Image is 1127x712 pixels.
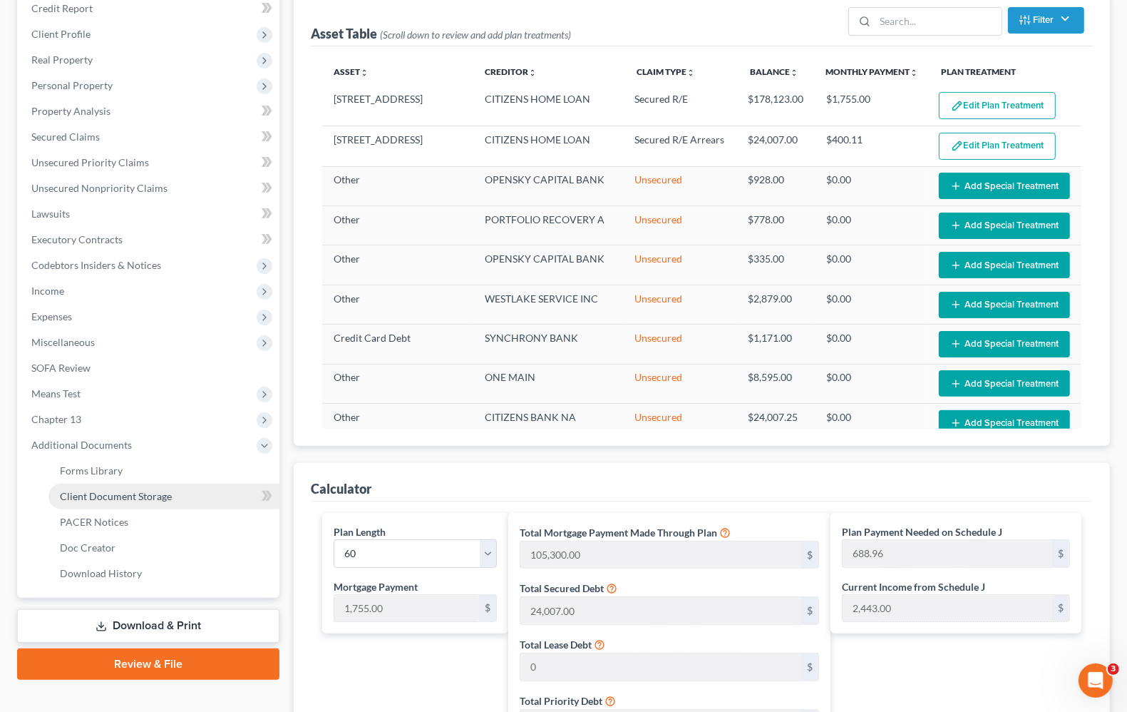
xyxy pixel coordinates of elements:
button: Filter [1008,7,1084,34]
span: 3 [1108,663,1119,675]
a: PACER Notices [48,509,279,535]
td: Other [322,404,473,443]
td: Other [322,206,473,245]
td: WESTLAKE SERVICE INC [473,285,624,324]
i: unfold_more [910,68,919,77]
td: CITIZENS HOME LOAN [473,86,624,126]
i: unfold_more [686,68,695,77]
th: Plan Treatment [930,58,1082,86]
td: CITIZENS BANK NA [473,404,624,443]
button: Add Special Treatment [939,213,1070,239]
input: 0.00 [843,540,1052,567]
div: $ [801,541,818,569]
td: Other [322,364,473,403]
a: Property Analysis [20,98,279,124]
span: Property Analysis [31,105,110,117]
button: Add Special Treatment [939,370,1070,397]
span: Means Test [31,387,81,400]
a: Doc Creator [48,535,279,561]
td: $24,007.25 [736,404,815,443]
td: $2,879.00 [736,285,815,324]
span: Doc Creator [60,541,115,554]
span: Additional Documents [31,439,132,451]
td: $778.00 [736,206,815,245]
span: Unsecured Priority Claims [31,156,149,168]
a: Unsecured Nonpriority Claims [20,176,279,201]
td: SYNCHRONY BANK [473,325,624,364]
span: Download History [60,567,142,579]
span: Unsecured Nonpriority Claims [31,182,168,194]
td: $0.00 [815,206,927,245]
a: Forms Library [48,458,279,484]
td: $0.00 [815,325,927,364]
span: Secured Claims [31,131,100,143]
td: $0.00 [815,245,927,285]
td: Unsecured [624,325,736,364]
td: $335.00 [736,245,815,285]
a: Download History [48,561,279,586]
span: Client Profile [31,28,91,40]
input: 0.00 [334,595,479,622]
a: Unsecured Priority Claims [20,150,279,176]
td: $1,171.00 [736,325,815,364]
label: Total Lease Debt [520,637,592,652]
label: Plan Payment Needed on Schedule J [842,524,1002,539]
td: [STREET_ADDRESS] [322,86,473,126]
input: 0.00 [520,653,801,681]
input: 0.00 [520,541,801,569]
td: Unsecured [624,166,736,205]
td: Secured R/E Arrears [624,126,736,166]
div: $ [1052,540,1069,567]
img: edit-pencil-c1479a1de80d8dea1e2430c2f745a3c6a07e9d7aa2eeffe225670001d78357a8.svg [951,100,963,112]
td: Other [322,166,473,205]
a: Download & Print [17,609,279,643]
i: unfold_more [790,68,798,77]
button: Add Special Treatment [939,410,1070,437]
div: $ [801,653,818,681]
span: Client Document Storage [60,490,172,502]
span: Credit Report [31,2,93,14]
td: ONE MAIN [473,364,624,403]
label: Mortgage Payment [334,579,418,594]
div: $ [479,595,496,622]
td: OPENSKY CAPITAL BANK [473,166,624,205]
div: $ [1052,595,1069,622]
label: Total Secured Debt [520,581,604,596]
td: $0.00 [815,364,927,403]
td: Unsecured [624,206,736,245]
span: Income [31,285,64,297]
img: edit-pencil-c1479a1de80d8dea1e2430c2f745a3c6a07e9d7aa2eeffe225670001d78357a8.svg [951,140,963,152]
div: Calculator [311,480,371,497]
td: OPENSKY CAPITAL BANK [473,245,624,285]
td: Other [322,245,473,285]
span: (Scroll down to review and add plan treatments) [380,29,571,41]
a: Assetunfold_more [334,66,369,77]
td: Secured R/E [624,86,736,126]
td: $0.00 [815,166,927,205]
span: Expenses [31,310,72,322]
a: Review & File [17,649,279,680]
a: Lawsuits [20,201,279,227]
div: Asset Table [311,25,571,42]
td: [STREET_ADDRESS] [322,126,473,166]
i: unfold_more [528,68,537,77]
td: $8,595.00 [736,364,815,403]
button: Edit Plan Treatment [939,92,1056,119]
a: Balanceunfold_more [750,66,798,77]
label: Plan Length [334,524,386,539]
label: Total Mortgage Payment Made Through Plan [520,525,717,540]
span: Forms Library [60,464,123,477]
td: $178,123.00 [736,86,815,126]
span: Miscellaneous [31,336,95,348]
label: Current Income from Schedule J [842,579,985,594]
td: CITIZENS HOME LOAN [473,126,624,166]
a: SOFA Review [20,355,279,381]
input: 0.00 [520,597,801,624]
td: PORTFOLIO RECOVERY A [473,206,624,245]
td: Other [322,285,473,324]
span: SOFA Review [31,362,91,374]
span: Executory Contracts [31,233,123,245]
span: PACER Notices [60,516,128,528]
div: $ [801,597,818,624]
td: Unsecured [624,285,736,324]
